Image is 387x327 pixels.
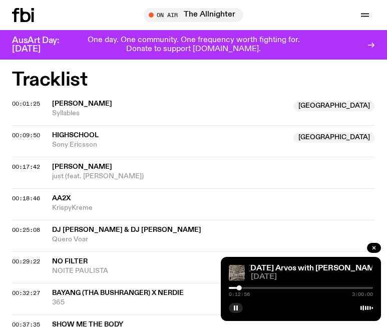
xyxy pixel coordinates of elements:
button: 00:01:25 [12,101,40,107]
span: DJ [PERSON_NAME] & DJ [PERSON_NAME] [52,226,201,233]
span: 0:12:56 [229,292,250,297]
span: Quero Voar [52,235,375,244]
span: BAYANG (tha Bushranger) x Nerdie [52,289,184,296]
span: KrispyKreme [52,203,375,213]
span: No Filter [52,258,88,265]
span: NOITE PAULISTA [52,266,375,276]
span: 3:00:00 [352,292,373,297]
span: Syllables [52,109,287,118]
span: 365 [52,298,287,307]
span: [GEOGRAPHIC_DATA] [293,101,375,111]
button: On AirThe Allnighter [144,8,243,22]
button: 00:29:22 [12,259,40,264]
h2: Tracklist [12,71,375,89]
button: 00:18:46 [12,196,40,201]
span: 00:32:27 [12,289,40,297]
a: [DATE] Arvos with [PERSON_NAME] [248,264,382,272]
img: A corner shot of the fbi music library [229,265,245,281]
span: 00:09:50 [12,131,40,139]
span: 00:17:42 [12,163,40,171]
h3: AusArt Day: [DATE] [12,37,76,54]
button: 00:17:42 [12,164,40,170]
span: [PERSON_NAME] [52,163,112,170]
button: 00:25:08 [12,227,40,233]
span: Sony Ericsson [52,140,287,150]
span: HighSchool [52,132,99,139]
span: 00:18:46 [12,194,40,202]
span: AA2x [52,195,71,202]
span: [DATE] [251,273,373,281]
span: [PERSON_NAME] [52,100,112,107]
span: just (feat. [PERSON_NAME]) [52,172,375,181]
span: 00:29:22 [12,257,40,265]
p: One day. One community. One frequency worth fighting for. Donate to support [DOMAIN_NAME]. [84,36,303,54]
span: 00:01:25 [12,100,40,108]
span: [GEOGRAPHIC_DATA] [293,133,375,143]
button: 00:09:50 [12,133,40,138]
span: 00:25:08 [12,226,40,234]
button: 00:32:27 [12,290,40,296]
